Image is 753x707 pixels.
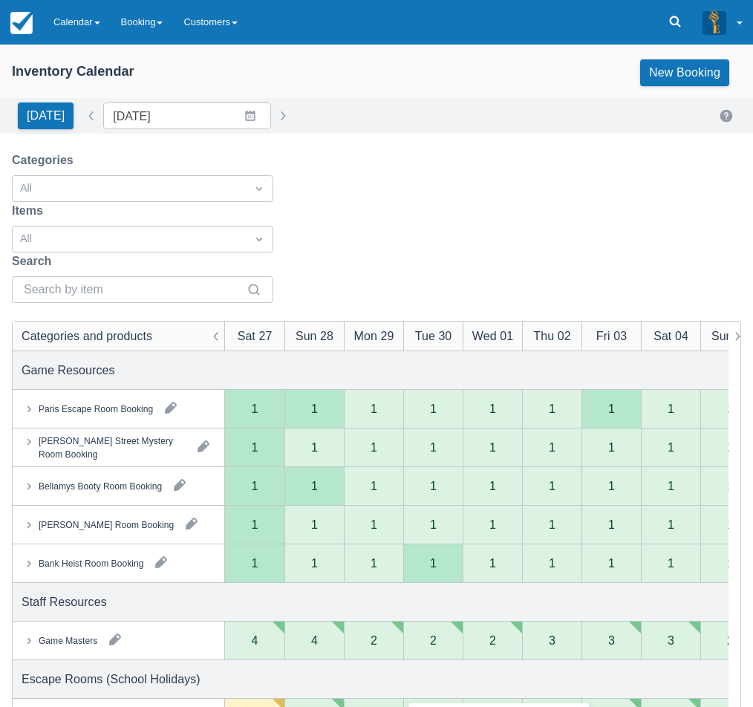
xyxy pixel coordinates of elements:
div: Sun 28 [296,328,333,345]
label: Categories [12,151,79,169]
label: Items [12,202,49,220]
div: [PERSON_NAME] Street Mystery Room Booking [39,434,186,461]
div: Sun 05 [711,328,749,345]
div: Bank Heist Room Booking [39,557,143,570]
div: Game Masters [39,634,97,648]
div: 1 [549,480,555,492]
div: 2 [371,635,377,647]
div: 1 [727,442,734,454]
input: Date [103,102,271,129]
div: 1 [668,480,674,492]
div: 1 [668,519,674,531]
div: Staff Resources [22,593,107,611]
div: 1 [252,442,258,454]
div: 1 [311,558,318,570]
div: 1 [311,480,318,492]
div: Game Resources [22,362,115,379]
input: Search by item [24,276,244,303]
div: 1 [252,403,258,415]
div: 1 [668,403,674,415]
div: 1 [371,519,377,531]
div: 1 [727,519,734,531]
div: 3 [608,635,615,647]
div: 2 [489,635,496,647]
div: Wed 01 [472,328,513,345]
div: Sat 04 [653,328,688,345]
div: 1 [371,480,377,492]
div: 1 [727,480,734,492]
div: 4 [252,635,258,647]
label: Search [12,252,57,270]
div: 1 [311,403,318,415]
div: Paris Escape Room Booking [39,403,153,416]
div: Categories and products [22,328,152,345]
button: [DATE] [18,102,74,129]
div: 1 [549,403,555,415]
div: Bellamys Booty Room Booking [39,480,162,493]
div: Inventory Calendar [12,63,134,80]
div: 1 [311,519,318,531]
div: 1 [489,403,496,415]
div: 1 [549,519,555,531]
div: 1 [489,442,496,454]
div: 1 [252,519,258,531]
div: 1 [430,480,437,492]
div: Escape Rooms (School Holidays) [22,671,201,688]
div: 1 [727,558,734,570]
div: 1 [489,480,496,492]
div: Mon 29 [354,328,394,345]
div: 1 [252,480,258,492]
span: Dropdown icon [252,181,267,196]
div: [PERSON_NAME] Room Booking [39,518,174,532]
a: New Booking [640,59,729,86]
div: 1 [727,403,734,415]
div: Tue 30 [415,328,452,345]
div: 4 [311,635,318,647]
div: 3 [668,635,674,647]
div: 2 [727,635,734,647]
div: 1 [371,558,377,570]
div: 1 [430,519,437,531]
div: 1 [311,442,318,454]
div: 1 [430,558,437,570]
div: Thu 02 [533,328,570,345]
div: 1 [489,519,496,531]
div: 2 [430,635,437,647]
div: 3 [549,635,555,647]
div: 1 [252,558,258,570]
div: 1 [608,480,615,492]
div: 1 [608,403,615,415]
div: 1 [668,442,674,454]
img: checkfront-main-nav-mini-logo.png [10,12,33,34]
div: 1 [371,403,377,415]
div: 1 [430,442,437,454]
div: 1 [608,519,615,531]
div: 1 [549,558,555,570]
div: 1 [668,558,674,570]
div: 1 [489,558,496,570]
div: 1 [430,403,437,415]
div: 1 [371,442,377,454]
span: Dropdown icon [252,232,267,247]
div: 1 [608,442,615,454]
div: 1 [608,558,615,570]
div: Fri 03 [596,328,627,345]
div: 1 [549,442,555,454]
img: A3 [703,10,726,34]
div: Sat 27 [238,328,273,345]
